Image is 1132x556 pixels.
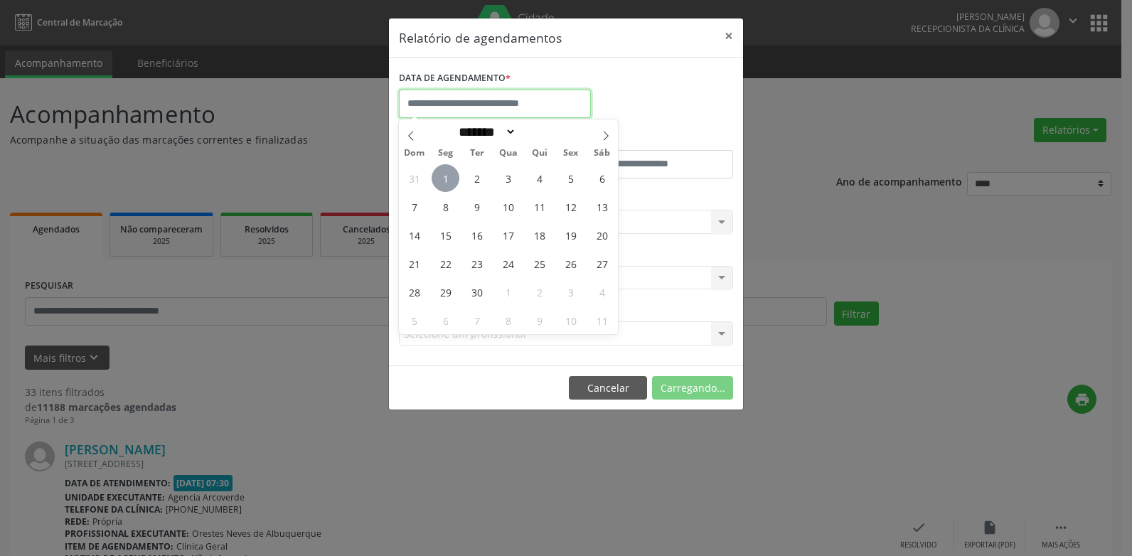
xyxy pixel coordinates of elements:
[588,193,616,220] span: Setembro 13, 2025
[400,250,428,277] span: Setembro 21, 2025
[432,278,459,306] span: Setembro 29, 2025
[494,278,522,306] span: Outubro 1, 2025
[454,124,516,139] select: Month
[555,149,587,158] span: Sex
[516,124,563,139] input: Year
[432,306,459,334] span: Outubro 6, 2025
[493,149,524,158] span: Qua
[588,221,616,249] span: Setembro 20, 2025
[432,164,459,192] span: Setembro 1, 2025
[463,250,491,277] span: Setembro 23, 2025
[494,193,522,220] span: Setembro 10, 2025
[494,250,522,277] span: Setembro 24, 2025
[588,306,616,334] span: Outubro 11, 2025
[463,278,491,306] span: Setembro 30, 2025
[400,164,428,192] span: Agosto 31, 2025
[557,193,584,220] span: Setembro 12, 2025
[463,221,491,249] span: Setembro 16, 2025
[399,28,562,47] h5: Relatório de agendamentos
[557,164,584,192] span: Setembro 5, 2025
[400,221,428,249] span: Setembro 14, 2025
[525,193,553,220] span: Setembro 11, 2025
[525,221,553,249] span: Setembro 18, 2025
[463,306,491,334] span: Outubro 7, 2025
[524,149,555,158] span: Qui
[557,221,584,249] span: Setembro 19, 2025
[525,164,553,192] span: Setembro 4, 2025
[494,221,522,249] span: Setembro 17, 2025
[557,306,584,334] span: Outubro 10, 2025
[588,278,616,306] span: Outubro 4, 2025
[461,149,493,158] span: Ter
[494,164,522,192] span: Setembro 3, 2025
[525,250,553,277] span: Setembro 25, 2025
[525,278,553,306] span: Outubro 2, 2025
[570,128,733,150] label: ATÉ
[652,376,733,400] button: Carregando...
[463,164,491,192] span: Setembro 2, 2025
[557,278,584,306] span: Outubro 3, 2025
[463,193,491,220] span: Setembro 9, 2025
[399,68,511,90] label: DATA DE AGENDAMENTO
[525,306,553,334] span: Outubro 9, 2025
[587,149,618,158] span: Sáb
[569,376,647,400] button: Cancelar
[494,306,522,334] span: Outubro 8, 2025
[399,149,430,158] span: Dom
[432,193,459,220] span: Setembro 8, 2025
[715,18,743,53] button: Close
[588,164,616,192] span: Setembro 6, 2025
[400,306,428,334] span: Outubro 5, 2025
[557,250,584,277] span: Setembro 26, 2025
[400,278,428,306] span: Setembro 28, 2025
[432,250,459,277] span: Setembro 22, 2025
[430,149,461,158] span: Seg
[400,193,428,220] span: Setembro 7, 2025
[432,221,459,249] span: Setembro 15, 2025
[588,250,616,277] span: Setembro 27, 2025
